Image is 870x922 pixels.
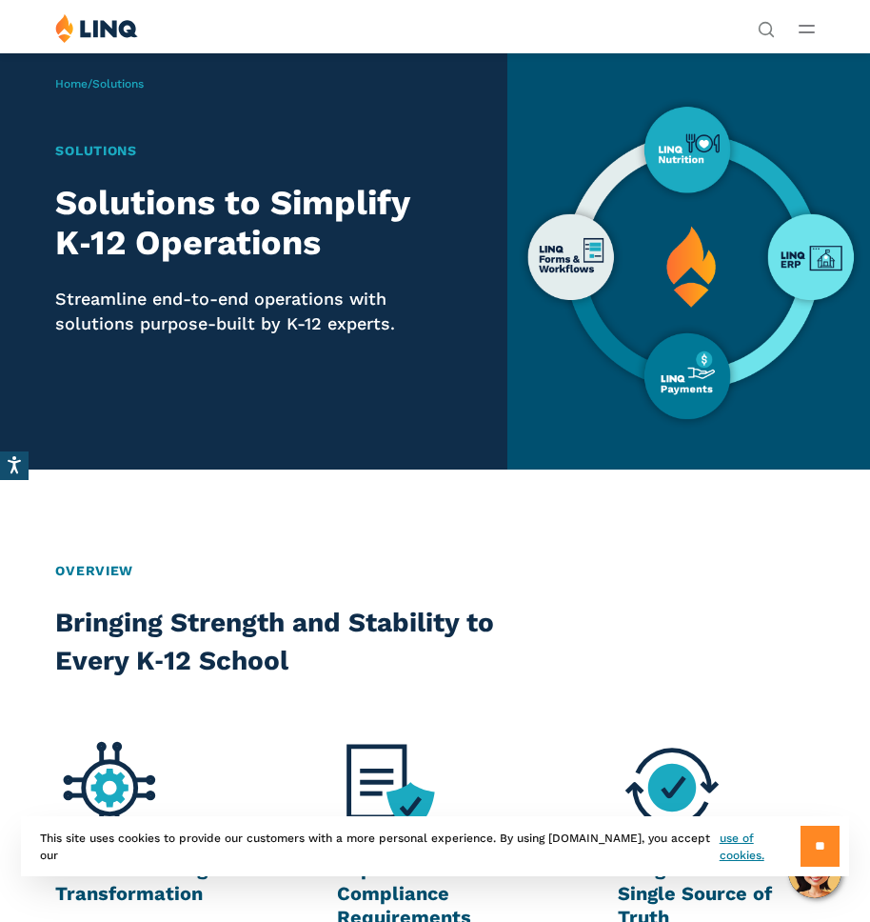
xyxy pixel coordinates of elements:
[55,141,451,161] h1: Solutions
[758,19,775,36] button: Open Search Bar
[758,13,775,36] nav: Utility Navigation
[55,77,144,90] span: /
[55,13,138,43] img: LINQ | K‑12 Software
[507,52,870,470] img: Platforms Overview
[55,77,88,90] a: Home
[799,18,815,39] button: Open Main Menu
[21,816,849,876] div: This site uses cookies to provide our customers with a more personal experience. By using [DOMAIN...
[55,287,451,335] p: Streamline end-to-end operations with solutions purpose-built by K-12 experts.
[92,77,144,90] span: Solutions
[55,604,524,680] h2: Bringing Strength and Stability to Every K‑12 School
[55,561,814,581] h2: Overview
[720,830,801,864] a: use of cookies.
[55,184,451,263] h2: Solutions to Simplify K‑12 Operations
